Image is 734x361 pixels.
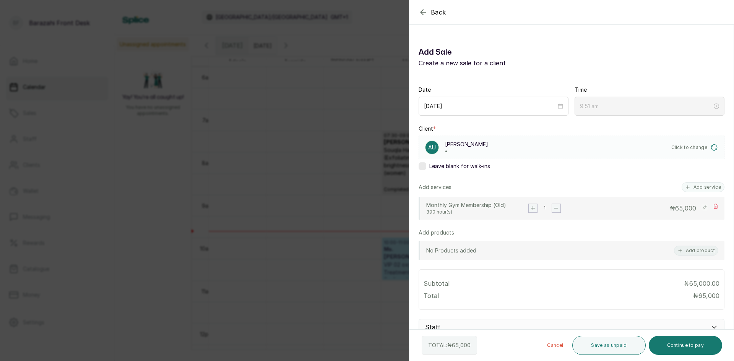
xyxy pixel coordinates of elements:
[675,204,696,212] span: 65,000
[572,336,645,355] button: Save as unpaid
[426,201,514,209] p: Monthly Gym Membership (Old)
[698,292,719,299] span: 65,000
[419,229,454,236] p: Add products
[419,86,431,94] label: Date
[426,247,476,254] p: No Products added
[426,209,514,215] p: 390 hour(s)
[431,8,446,17] span: Back
[424,279,450,288] p: Subtotal
[674,246,718,256] button: Add product
[452,342,471,348] span: 65,000
[684,279,719,288] p: ₦65,000.00
[419,46,724,58] h1: Add Sale
[419,183,451,191] p: Add services
[671,144,708,151] span: Click to change
[445,148,488,154] p: •
[428,342,471,349] p: TOTAL: ₦
[693,291,719,300] p: ₦
[671,144,718,151] button: Click to change
[419,58,724,68] p: Create a new sale for a client
[424,291,439,300] p: Total
[419,8,446,17] button: Back
[670,204,696,213] p: ₦
[428,144,436,151] p: AU
[575,86,587,94] label: Time
[541,336,569,355] button: Cancel
[682,182,724,192] button: Add service
[429,162,490,170] span: Leave blank for walk-ins
[419,125,436,133] label: Client
[424,102,556,110] input: Select date
[445,141,488,148] p: [PERSON_NAME]
[425,322,440,332] p: Staff
[580,102,712,110] input: Select time
[544,205,546,211] p: 1
[649,336,723,355] button: Continue to pay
